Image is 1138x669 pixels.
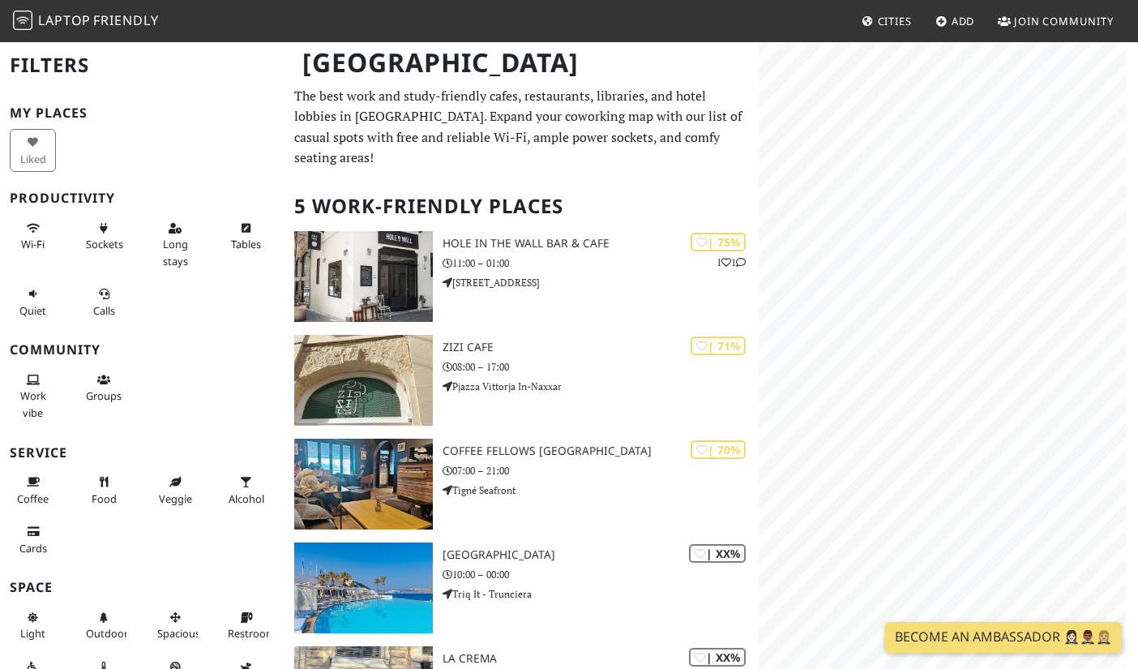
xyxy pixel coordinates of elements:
p: [STREET_ADDRESS] [443,275,759,290]
img: Coffee Fellows Malta [294,439,433,530]
span: Cities [878,14,912,28]
img: Café del Mar Malta [294,542,433,633]
p: Triq It - Trunciera [443,586,759,602]
span: Natural light [20,626,45,641]
img: LaptopFriendly [13,11,32,30]
h2: 5 Work-Friendly Places [294,182,749,231]
div: | 70% [691,440,746,459]
img: Hole in the Wall Bar & Cafe [294,231,433,322]
button: Veggie [152,469,199,512]
span: Group tables [86,388,122,403]
h3: Hole in the Wall Bar & Cafe [443,237,759,251]
span: Coffee [17,491,49,506]
h2: Filters [10,41,275,90]
p: 08:00 – 17:00 [443,359,759,375]
p: Tigné Seafront [443,482,759,498]
span: Restroom [228,626,276,641]
span: Stable Wi-Fi [21,237,45,251]
span: Veggie [159,491,192,506]
button: Groups [81,367,127,410]
button: Work vibe [10,367,56,426]
span: Add [952,14,975,28]
button: Restroom [223,604,269,647]
h3: Space [10,580,275,595]
p: 11:00 – 01:00 [443,255,759,271]
button: Outdoor [81,604,127,647]
div: | XX% [689,648,746,667]
span: Friendly [93,11,158,29]
div: | 75% [691,233,746,251]
a: Coffee Fellows Malta | 70% Coffee Fellows [GEOGRAPHIC_DATA] 07:00 – 21:00 Tigné Seafront [284,439,759,530]
img: Zizi cafe [294,335,433,426]
span: Spacious [157,626,200,641]
span: Outdoor area [86,626,128,641]
button: Wi-Fi [10,215,56,258]
h3: Service [10,445,275,461]
a: LaptopFriendly LaptopFriendly [13,7,159,36]
span: Join Community [1014,14,1114,28]
button: Calls [81,281,127,324]
h3: La Crema [443,652,759,666]
button: Light [10,604,56,647]
a: Café del Mar Malta | XX% [GEOGRAPHIC_DATA] 10:00 – 00:00 Triq It - Trunciera [284,542,759,633]
button: Alcohol [223,469,269,512]
a: Hole in the Wall Bar & Cafe | 75% 11 Hole in the Wall Bar & Cafe 11:00 – 01:00 [STREET_ADDRESS] [284,231,759,322]
p: 07:00 – 21:00 [443,463,759,478]
button: Quiet [10,281,56,324]
span: Laptop [38,11,91,29]
h3: My Places [10,105,275,121]
span: Quiet [19,303,46,318]
h3: [GEOGRAPHIC_DATA] [443,548,759,562]
p: 10:00 – 00:00 [443,567,759,582]
a: Join Community [991,6,1120,36]
div: | 71% [691,337,746,355]
span: Video/audio calls [93,303,115,318]
h1: [GEOGRAPHIC_DATA] [289,41,755,85]
a: Zizi cafe | 71% Zizi cafe 08:00 – 17:00 Pjazza Vittorja In-Naxxar [284,335,759,426]
span: Power sockets [86,237,123,251]
p: Pjazza Vittorja In-Naxxar [443,379,759,394]
button: Sockets [81,215,127,258]
h3: Zizi cafe [443,341,759,354]
h3: Productivity [10,191,275,206]
button: Tables [223,215,269,258]
p: The best work and study-friendly cafes, restaurants, libraries, and hotel lobbies in [GEOGRAPHIC_... [294,86,749,169]
button: Coffee [10,469,56,512]
a: Cities [855,6,918,36]
button: Long stays [152,215,199,274]
h3: Coffee Fellows [GEOGRAPHIC_DATA] [443,444,759,458]
span: Credit cards [19,541,47,555]
button: Food [81,469,127,512]
div: | XX% [689,544,746,563]
a: Add [929,6,982,36]
span: Work-friendly tables [231,237,261,251]
span: People working [20,388,46,419]
span: Long stays [163,237,188,268]
h3: Community [10,342,275,358]
a: Become an Ambassador 🤵🏻‍♀️🤵🏾‍♂️🤵🏼‍♀️ [885,622,1122,653]
button: Spacious [152,604,199,647]
button: Cards [10,518,56,561]
span: Alcohol [229,491,264,506]
span: Food [92,491,117,506]
p: 1 1 [717,255,746,270]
